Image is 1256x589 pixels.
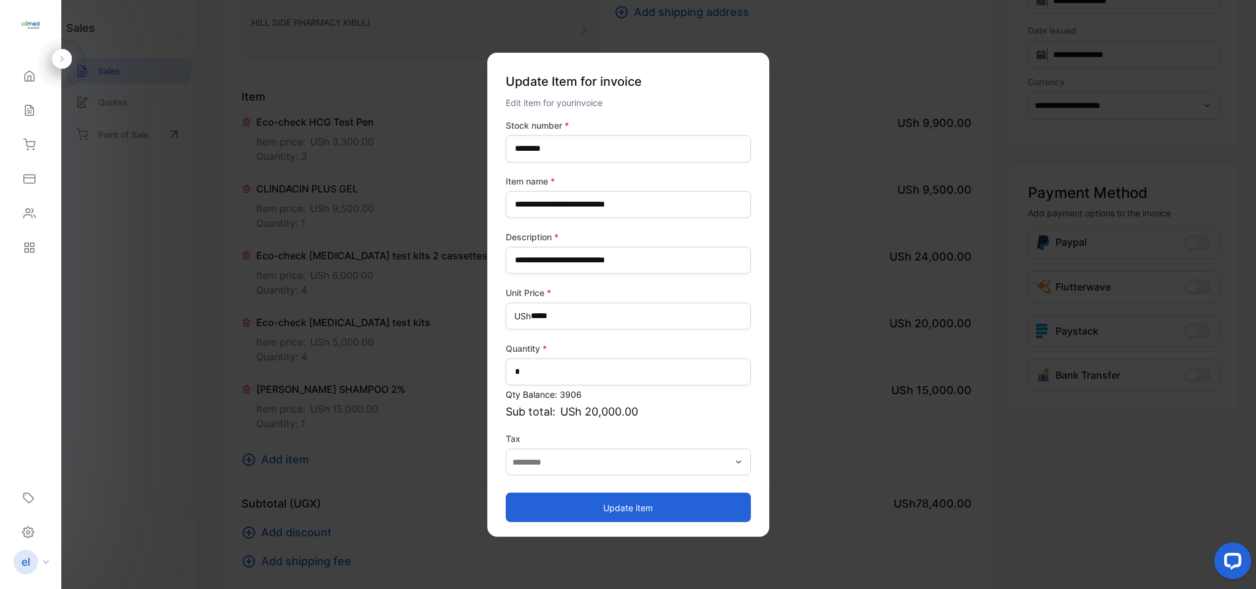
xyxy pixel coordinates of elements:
label: Description [506,230,751,243]
button: Update item [506,493,751,522]
span: USh 20,000.00 [560,403,638,419]
iframe: LiveChat chat widget [1205,538,1256,589]
p: Qty Balance: 3906 [506,387,751,400]
span: USh [514,310,531,322]
label: Quantity [506,341,751,354]
p: el [21,554,30,570]
label: Tax [506,431,751,444]
p: Sub total: [506,403,751,419]
p: Update Item for invoice [506,67,751,95]
label: Item name [506,174,751,187]
span: Edit item for your invoice [506,97,603,107]
label: Unit Price [506,286,751,298]
label: Stock number [506,118,751,131]
img: logo [21,16,40,34]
